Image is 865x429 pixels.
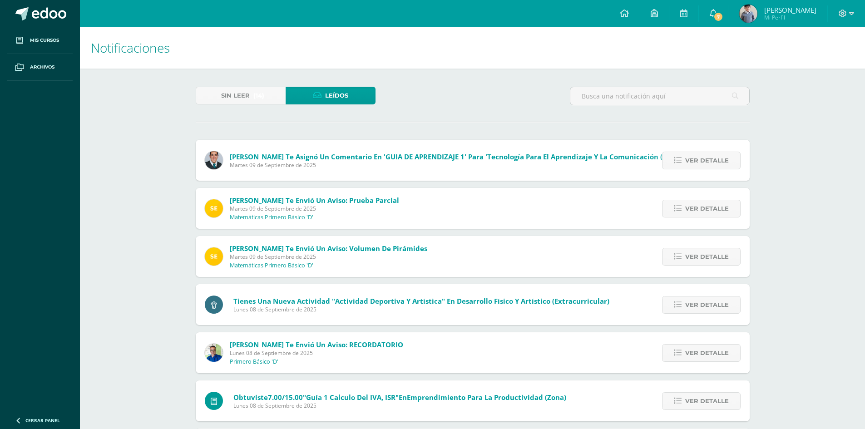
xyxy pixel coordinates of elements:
[764,14,816,21] span: Mi Perfil
[570,87,749,105] input: Busca una notificación aquí
[221,87,250,104] span: Sin leer
[230,205,399,212] span: Martes 09 de Septiembre de 2025
[685,393,729,409] span: Ver detalle
[230,152,707,161] span: [PERSON_NAME] te asignó un comentario en 'GUIA DE APRENDIZAJE 1' para 'Tecnología para el Aprendi...
[685,200,729,217] span: Ver detalle
[685,152,729,169] span: Ver detalle
[91,39,170,56] span: Notificaciones
[230,214,313,221] p: Matemáticas Primero Básico 'D'
[685,248,729,265] span: Ver detalle
[233,306,609,313] span: Lunes 08 de Septiembre de 2025
[230,349,403,357] span: Lunes 08 de Septiembre de 2025
[233,402,566,409] span: Lunes 08 de Septiembre de 2025
[268,393,303,402] span: 7.00/15.00
[30,37,59,44] span: Mis cursos
[30,64,54,71] span: Archivos
[407,393,566,402] span: Emprendimiento para la Productividad (Zona)
[230,196,399,205] span: [PERSON_NAME] te envió un aviso: Prueba Parcial
[230,358,278,365] p: Primero Básico 'D'
[7,27,73,54] a: Mis cursos
[713,12,723,22] span: 7
[196,87,286,104] a: Sin leer(14)
[253,87,264,104] span: (14)
[205,199,223,217] img: 03c2987289e60ca238394da5f82a525a.png
[230,340,403,349] span: [PERSON_NAME] te envió un aviso: RECORDATORIO
[233,296,609,306] span: Tienes una nueva actividad "Actividad Deportiva y Artística" En Desarrollo Físico y Artístico (Ex...
[685,296,729,313] span: Ver detalle
[685,345,729,361] span: Ver detalle
[303,393,399,402] span: "Guía 1 Calculo del IVA, ISR"
[205,247,223,266] img: 03c2987289e60ca238394da5f82a525a.png
[764,5,816,15] span: [PERSON_NAME]
[205,344,223,362] img: 692ded2a22070436d299c26f70cfa591.png
[205,151,223,169] img: 2306758994b507d40baaa54be1d4aa7e.png
[230,161,707,169] span: Martes 09 de Septiembre de 2025
[7,54,73,81] a: Archivos
[230,262,313,269] p: Matemáticas Primero Básico 'D'
[286,87,376,104] a: Leídos
[230,253,427,261] span: Martes 09 de Septiembre de 2025
[739,5,757,23] img: 5beb38fec7668301f370e1681d348f64.png
[230,244,427,253] span: [PERSON_NAME] te envió un aviso: Volumen de Pirámides
[233,393,566,402] span: Obtuviste en
[325,87,348,104] span: Leídos
[25,417,60,424] span: Cerrar panel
